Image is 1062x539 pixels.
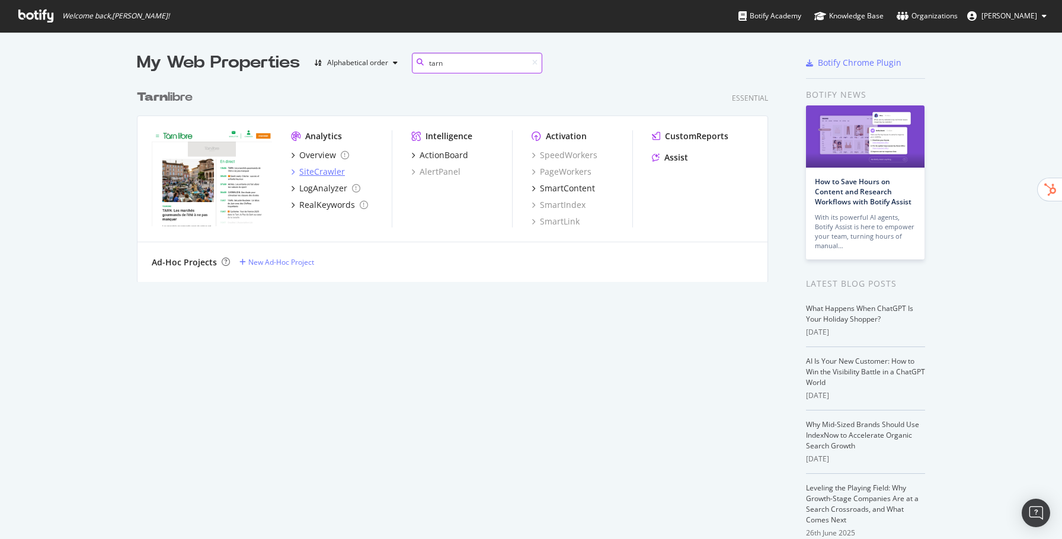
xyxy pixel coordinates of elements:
a: LogAnalyzer [291,182,360,194]
div: Botify news [806,88,925,101]
div: grid [137,75,778,282]
a: Leveling the Playing Field: Why Growth-Stage Companies Are at a Search Crossroads, and What Comes... [806,483,919,525]
span: Welcome back, [PERSON_NAME] ! [62,11,169,21]
b: Tarn [137,91,168,103]
div: Overview [299,149,336,161]
a: SmartLink [532,216,580,227]
div: [DATE] [806,327,925,338]
div: CustomReports [665,130,728,142]
div: Open Intercom Messenger [1022,499,1050,527]
a: RealKeywords [291,199,368,211]
div: libre [137,89,193,106]
div: New Ad-Hoc Project [248,257,314,267]
a: Tarnlibre [137,89,197,106]
div: With its powerful AI agents, Botify Assist is here to empower your team, turning hours of manual… [815,213,916,251]
img: preprod.letarnlibre.com [152,130,272,226]
div: Essential [732,93,768,103]
div: My Web Properties [137,51,300,75]
a: AI Is Your New Customer: How to Win the Visibility Battle in a ChatGPT World [806,356,925,387]
div: Knowledge Base [814,10,884,22]
div: Intelligence [426,130,472,142]
div: Organizations [897,10,958,22]
div: [DATE] [806,390,925,401]
div: Ad-Hoc Projects [152,256,217,268]
div: SiteCrawler [299,166,345,178]
div: Assist [664,152,688,163]
img: How to Save Hours on Content and Research Workflows with Botify Assist [806,105,925,168]
div: RealKeywords [299,199,355,211]
a: Why Mid-Sized Brands Should Use IndexNow to Accelerate Organic Search Growth [806,419,919,451]
a: SpeedWorkers [532,149,597,161]
button: [PERSON_NAME] [958,7,1056,25]
a: New Ad-Hoc Project [239,257,314,267]
div: Botify Academy [738,10,801,22]
a: Assist [652,152,688,163]
a: AlertPanel [411,166,460,178]
div: 26th June 2025 [806,528,925,538]
div: Activation [546,130,587,142]
div: SmartContent [540,182,595,194]
input: Search [412,53,542,73]
div: Botify Chrome Plugin [818,57,901,69]
div: ActionBoard [420,149,468,161]
a: How to Save Hours on Content and Research Workflows with Botify Assist [815,177,911,207]
div: [DATE] [806,454,925,464]
a: Overview [291,149,349,161]
a: PageWorkers [532,166,591,178]
a: Botify Chrome Plugin [806,57,901,69]
div: LogAnalyzer [299,182,347,194]
a: SmartContent [532,182,595,194]
a: CustomReports [652,130,728,142]
span: Olivier Job [981,11,1037,21]
a: What Happens When ChatGPT Is Your Holiday Shopper? [806,303,913,324]
a: SmartIndex [532,199,586,211]
a: SiteCrawler [291,166,345,178]
div: Latest Blog Posts [806,277,925,290]
div: Analytics [305,130,342,142]
button: Alphabetical order [309,53,402,72]
a: ActionBoard [411,149,468,161]
div: Alphabetical order [327,59,388,66]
